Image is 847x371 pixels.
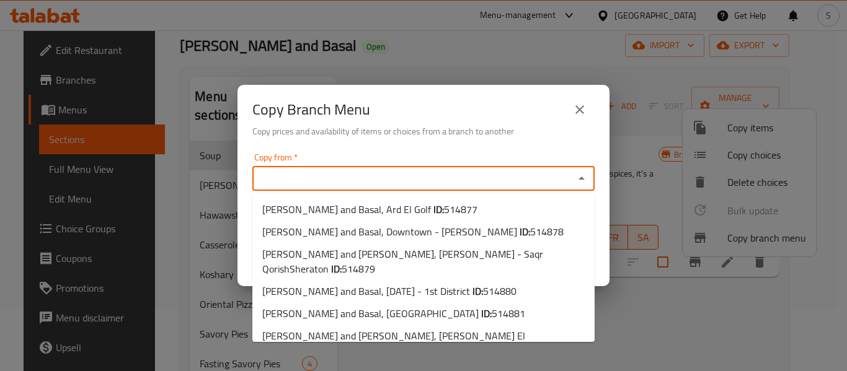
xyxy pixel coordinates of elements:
[443,341,477,360] span: 514882
[573,170,590,187] button: Close
[262,306,525,321] span: [PERSON_NAME] and Basal, [GEOGRAPHIC_DATA]
[444,200,477,219] span: 514877
[520,222,530,241] b: ID:
[472,282,483,300] b: ID:
[252,124,595,138] h6: Copy prices and availability of items or choices from a branch to another
[530,222,564,241] span: 514878
[565,95,595,124] button: close
[492,304,525,323] span: 514881
[433,200,444,219] b: ID:
[252,100,370,120] h2: Copy Branch Menu
[262,224,564,239] span: [PERSON_NAME] and Basal, Downtown - [PERSON_NAME]
[483,282,517,300] span: 514880
[331,260,342,278] b: ID:
[481,304,492,323] b: ID:
[342,260,375,278] span: 514879
[262,328,585,358] span: [PERSON_NAME] and [PERSON_NAME], [PERSON_NAME] El [PERSON_NAME][GEOGRAPHIC_DATA]
[433,341,443,360] b: ID:
[262,202,477,217] span: [PERSON_NAME] and Basal, Ard El Golf
[262,247,585,276] span: [PERSON_NAME] and [PERSON_NAME], [PERSON_NAME] - Saqr QorishSheraton
[262,284,517,299] span: [PERSON_NAME] and Basal, [DATE] - 1st District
